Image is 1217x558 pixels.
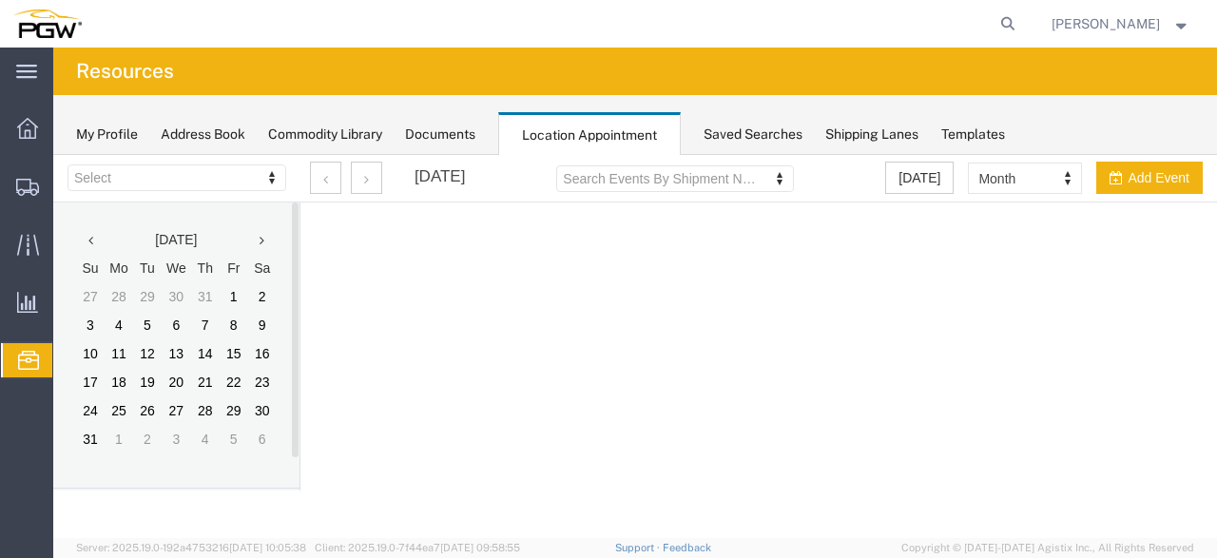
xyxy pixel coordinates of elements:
[1051,12,1191,35] button: [PERSON_NAME]
[901,540,1194,556] span: Copyright © [DATE]-[DATE] Agistix Inc., All Rights Reserved
[76,542,306,553] span: Server: 2025.19.0-192a4753216
[315,542,520,553] span: Client: 2025.19.0-7f44ea7
[663,542,711,553] a: Feedback
[13,10,82,38] img: logo
[76,48,174,95] h4: Resources
[268,125,382,144] div: Commodity Library
[405,125,475,144] div: Documents
[825,125,918,144] div: Shipping Lanes
[76,125,138,144] div: My Profile
[941,125,1005,144] div: Templates
[704,125,802,144] div: Saved Searches
[498,112,681,156] div: Location Appointment
[161,125,245,144] div: Address Book
[440,542,520,553] span: [DATE] 09:58:55
[229,542,306,553] span: [DATE] 10:05:38
[1052,13,1160,34] span: Dee Niedzwecki
[53,155,1217,538] iframe: FS Legacy Container
[615,542,663,553] a: Support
